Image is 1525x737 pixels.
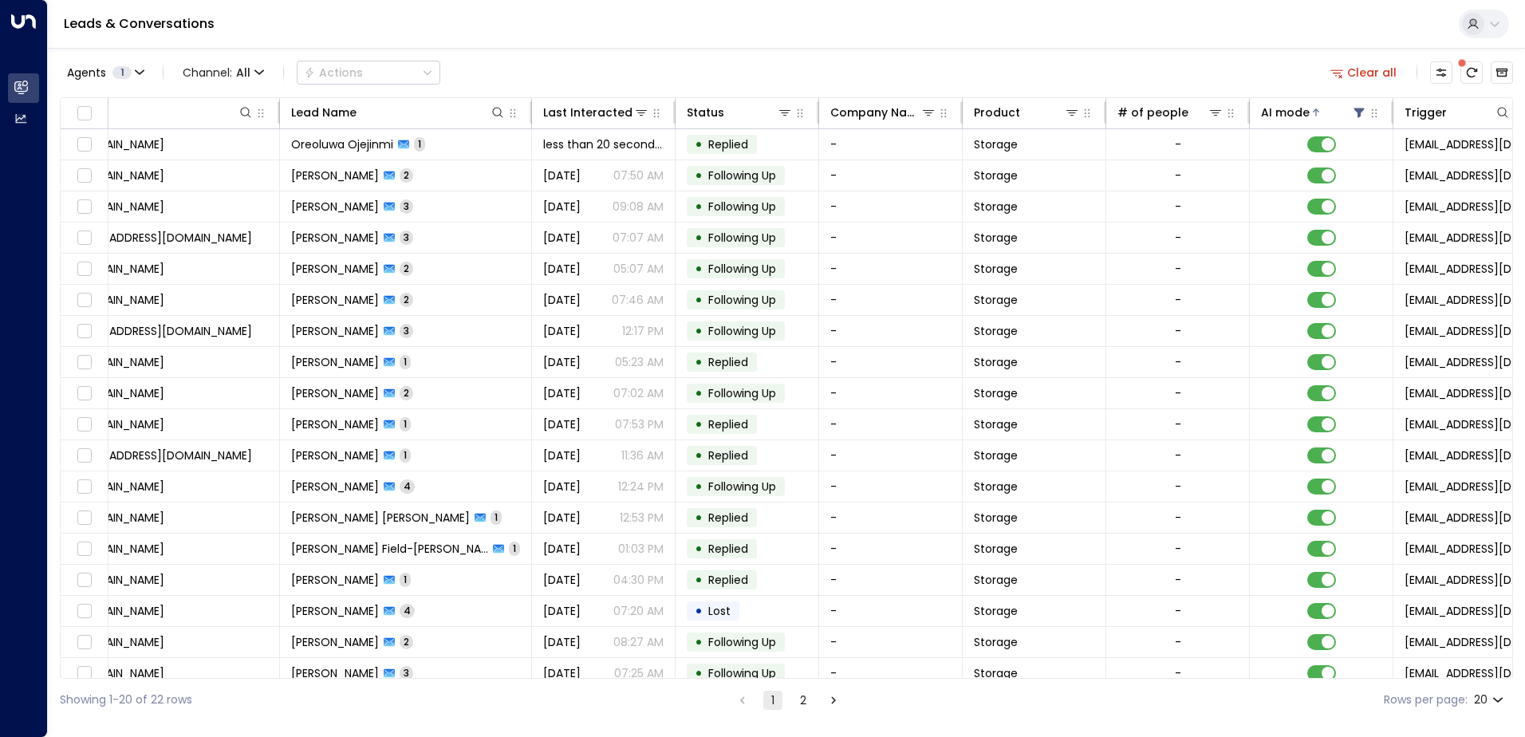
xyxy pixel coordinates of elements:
span: leads@space-station.co.uk [1405,634,1525,650]
span: leads@space-station.co.uk [1405,416,1525,432]
span: leads@space-station.co.uk [1405,292,1525,308]
span: 1 [491,510,502,524]
span: Yesterday [543,541,581,557]
div: AI mode [1261,103,1367,122]
button: Clear all [1324,61,1404,84]
button: Actions [297,61,440,85]
span: leads@space-station.co.uk [1405,479,1525,495]
span: Storage [974,416,1018,432]
div: • [695,255,703,282]
span: 1 [400,417,411,431]
span: 4 [400,604,415,617]
div: • [695,193,703,220]
div: Showing 1-20 of 22 rows [60,692,192,708]
span: Following Up [708,230,776,246]
div: - [1175,167,1181,183]
td: - [819,409,963,439]
span: All [236,66,250,79]
div: • [695,473,703,500]
div: 20 [1474,688,1507,711]
label: Rows per page: [1384,692,1468,708]
td: - [819,503,963,533]
span: Aug 24, 2025 [543,230,581,246]
div: • [695,504,703,531]
div: Trigger [1405,103,1447,122]
span: Philip Middleton [291,323,379,339]
div: - [1175,416,1181,432]
div: Status [687,103,793,122]
button: Go to page 2 [794,691,813,710]
span: Toggle select row [74,353,94,372]
nav: pagination navigation [732,690,844,710]
td: - [819,160,963,191]
span: Toggle select row [74,415,94,435]
div: • [695,131,703,158]
div: • [695,349,703,376]
span: Toggle select row [74,664,94,684]
span: Aug 23, 2025 [543,167,581,183]
span: Jessica Allen [291,447,379,463]
p: 07:50 AM [613,167,664,183]
span: 3 [400,666,413,680]
span: leads@space-station.co.uk [1405,510,1525,526]
div: Status [687,103,724,122]
p: 12:24 PM [618,479,664,495]
span: Storage [974,479,1018,495]
button: Channel:All [176,61,270,84]
div: Button group with a nested menu [297,61,440,85]
div: Lead Name [291,103,506,122]
span: Storage [974,665,1018,681]
span: Agents [67,67,106,78]
span: Yesterday [543,479,581,495]
span: Following Up [708,634,776,650]
span: Replied [708,510,748,526]
span: Laura Whitehouse [291,230,379,246]
div: • [695,597,703,625]
span: Marley Nielsen [291,510,470,526]
span: Storage [974,167,1018,183]
p: 05:07 AM [613,261,664,277]
span: Replied [708,136,748,152]
span: Toggle select row [74,601,94,621]
span: Toggle select row [74,477,94,497]
div: Product [974,103,1080,122]
div: - [1175,230,1181,246]
div: • [695,317,703,345]
span: Ellie Field-Carter [291,541,488,557]
span: 1 [509,542,520,555]
p: 07:25 AM [614,665,664,681]
span: Replied [708,354,748,370]
div: - [1175,292,1181,308]
span: Aug 24, 2025 [543,261,581,277]
p: 12:53 PM [620,510,664,526]
span: less than 20 seconds ago [543,136,664,152]
span: leads@space-station.co.uk [1405,230,1525,246]
span: Gareth Vickers [291,572,379,588]
span: Storage [974,603,1018,619]
span: 1 [414,137,425,151]
p: 12:17 PM [622,323,664,339]
span: Nick Jeeves [291,385,379,401]
span: 2 [400,635,413,648]
p: 11:36 AM [621,447,664,463]
span: Storage [974,541,1018,557]
span: Storage [974,323,1018,339]
span: leads@space-station.co.uk [1405,541,1525,557]
span: Toggle select row [74,570,94,590]
span: leads@space-station.co.uk [1405,323,1525,339]
span: Storage [974,572,1018,588]
div: • [695,535,703,562]
span: Following Up [708,167,776,183]
p: 05:23 AM [615,354,664,370]
div: Lead Name [291,103,357,122]
span: Yesterday [543,354,581,370]
td: - [819,565,963,595]
span: Aug 23, 2025 [543,665,581,681]
span: leads@space-station.co.uk [1405,572,1525,588]
td: - [819,316,963,346]
div: Last Interacted [543,103,649,122]
span: Toggle select row [74,321,94,341]
div: - [1175,447,1181,463]
div: • [695,162,703,189]
button: page 1 [763,691,782,710]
